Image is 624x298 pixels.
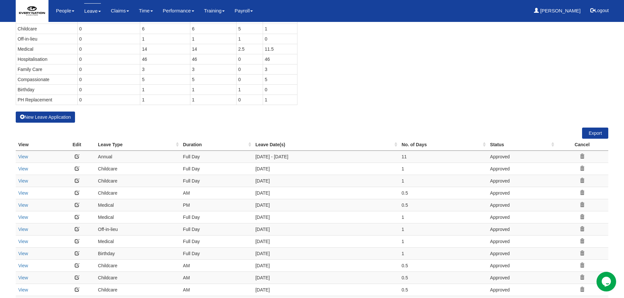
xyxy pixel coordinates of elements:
td: 0 [77,24,140,34]
td: Childcare [95,272,180,284]
td: [DATE] [253,284,399,296]
td: 0 [236,74,263,84]
a: View [18,154,28,159]
td: 0.5 [399,284,487,296]
td: [DATE] [253,272,399,284]
td: 3 [263,64,297,74]
td: 5 [190,74,236,84]
a: Payroll [235,3,253,18]
td: Approved [487,272,556,284]
td: 1 [190,95,236,105]
td: Compassionate [16,74,77,84]
td: Full Day [180,150,253,163]
td: Approved [487,284,556,296]
a: Claims [111,3,129,18]
td: 5 [263,74,297,84]
td: PH Replacement [16,95,77,105]
td: 1 [140,95,190,105]
td: Birthday [95,247,180,259]
td: Approved [487,211,556,223]
td: 6 [140,24,190,34]
button: Logout [586,3,614,18]
td: 1 [190,34,236,44]
td: Birthday [16,84,77,95]
td: 0 [77,54,140,64]
th: View [16,139,59,151]
td: 46 [263,54,297,64]
td: 46 [190,54,236,64]
td: 0 [77,44,140,54]
td: 11 [399,150,487,163]
td: 14 [140,44,190,54]
a: View [18,275,28,280]
td: [DATE] [253,163,399,175]
td: Annual [95,150,180,163]
td: Full Day [180,211,253,223]
td: Full Day [180,175,253,187]
a: View [18,251,28,256]
th: Leave Date(s) : activate to sort column ascending [253,139,399,151]
td: 0.5 [399,259,487,272]
td: Approved [487,259,556,272]
th: Status : activate to sort column ascending [487,139,556,151]
td: Approved [487,150,556,163]
a: Export [582,128,608,139]
th: No. of Days : activate to sort column ascending [399,139,487,151]
td: Childcare [16,24,77,34]
th: Leave Type : activate to sort column ascending [95,139,180,151]
td: 0 [263,34,297,44]
td: Approved [487,199,556,211]
td: 2.5 [236,44,263,54]
td: Childcare [95,187,180,199]
a: View [18,227,28,232]
td: 0 [77,84,140,95]
td: 1 [236,34,263,44]
a: View [18,178,28,184]
a: View [18,166,28,171]
td: Full Day [180,163,253,175]
td: Approved [487,175,556,187]
td: AM [180,259,253,272]
td: AM [180,272,253,284]
td: Approved [487,235,556,247]
a: Performance [163,3,194,18]
td: 5 [236,24,263,34]
a: View [18,239,28,244]
td: [DATE] [253,259,399,272]
td: [DATE] [253,175,399,187]
td: Family Care [16,64,77,74]
td: 1 [140,84,190,95]
th: Duration : activate to sort column ascending [180,139,253,151]
td: 1 [190,84,236,95]
td: 0 [236,54,263,64]
td: AM [180,187,253,199]
td: Medical [16,44,77,54]
a: [PERSON_NAME] [534,3,581,18]
a: Leave [84,3,101,19]
td: Hospitalisation [16,54,77,64]
td: [DATE] [253,235,399,247]
td: 3 [190,64,236,74]
td: Full Day [180,247,253,259]
td: 14 [190,44,236,54]
td: Full Day [180,235,253,247]
td: Off-in-lieu [95,223,180,235]
td: [DATE] [253,187,399,199]
td: Medical [95,211,180,223]
td: 1 [399,223,487,235]
td: PM [180,199,253,211]
td: Childcare [95,284,180,296]
td: 1 [140,34,190,44]
td: 1 [263,24,297,34]
td: 0.5 [399,272,487,284]
td: 1 [263,95,297,105]
a: View [18,287,28,292]
td: 0 [77,64,140,74]
td: 1 [399,175,487,187]
td: [DATE] [253,211,399,223]
td: Childcare [95,259,180,272]
a: People [56,3,75,18]
td: 0 [77,34,140,44]
td: 1 [236,84,263,95]
td: 46 [140,54,190,64]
